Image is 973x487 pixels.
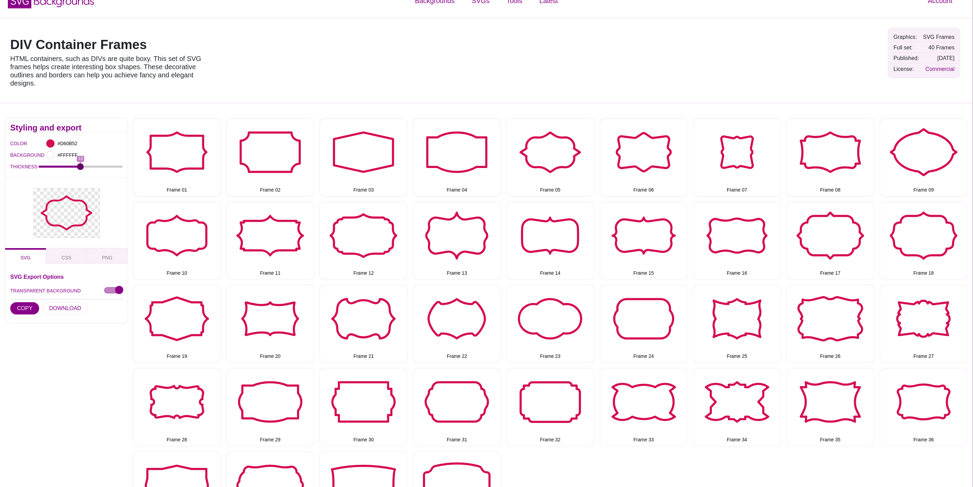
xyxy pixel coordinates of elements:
a: Commercial [926,66,955,72]
button: Frame 33 [600,368,688,446]
h3: SVG Export Options [10,274,123,279]
button: DOWNLOAD [42,302,88,315]
button: Frame 26 [786,285,875,363]
button: Frame 06 [600,118,688,196]
button: PNG [87,248,128,264]
button: Frame 36 [880,368,968,446]
button: Frame 16 [693,202,781,280]
td: 40 Frames [922,43,956,52]
button: Frame 04 [413,118,501,196]
label: THICKNESS [10,162,38,171]
button: Frame 20 [226,285,314,363]
button: Frame 25 [693,285,781,363]
td: Graphics: [892,32,921,42]
button: Frame 19 [133,285,221,363]
button: Frame 31 [413,368,501,446]
button: Frame 21 [319,285,408,363]
label: TRANSPARENT BACKGROUND [10,286,81,295]
button: Frame 28 [133,368,221,446]
button: Frame 30 [319,368,408,446]
button: Frame 22 [413,285,501,363]
td: SVG Frames [922,32,956,42]
button: Frame 12 [319,202,408,280]
button: Frame 23 [506,285,594,363]
button: Frame 10 [133,202,221,280]
button: Frame 17 [786,202,875,280]
button: Frame 34 [693,368,781,446]
button: Frame 13 [413,202,501,280]
button: Frame 14 [506,202,594,280]
button: CSS [46,248,87,264]
h2: Styling and export [10,125,123,131]
p: HTML containers, such as DIVs are quite boxy. This set of SVG frames helps create interesting box... [10,55,204,87]
button: Frame 07 [693,118,781,196]
button: Frame 09 [880,118,968,196]
label: BACKGROUND [10,151,19,159]
button: Frame 08 [786,118,875,196]
span: PNG [102,255,112,260]
td: Full set: [892,43,921,52]
td: [DATE] [922,53,956,63]
button: Frame 03 [319,118,408,196]
button: Frame 02 [226,118,314,196]
button: Frame 18 [880,202,968,280]
button: Frame 01 [133,118,221,196]
button: Frame 24 [600,285,688,363]
button: Frame 05 [506,118,594,196]
span: CSS [62,255,72,260]
button: Frame 29 [226,368,314,446]
button: COPY [10,302,39,315]
label: COLOR [10,139,19,148]
button: Frame 35 [786,368,875,446]
button: Frame 11 [226,202,314,280]
button: Frame 32 [506,368,594,446]
h1: DIV Container Frames [10,38,204,51]
button: Frame 15 [600,202,688,280]
button: Frame 27 [880,285,968,363]
td: License: [892,64,921,74]
td: Published: [892,53,921,63]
